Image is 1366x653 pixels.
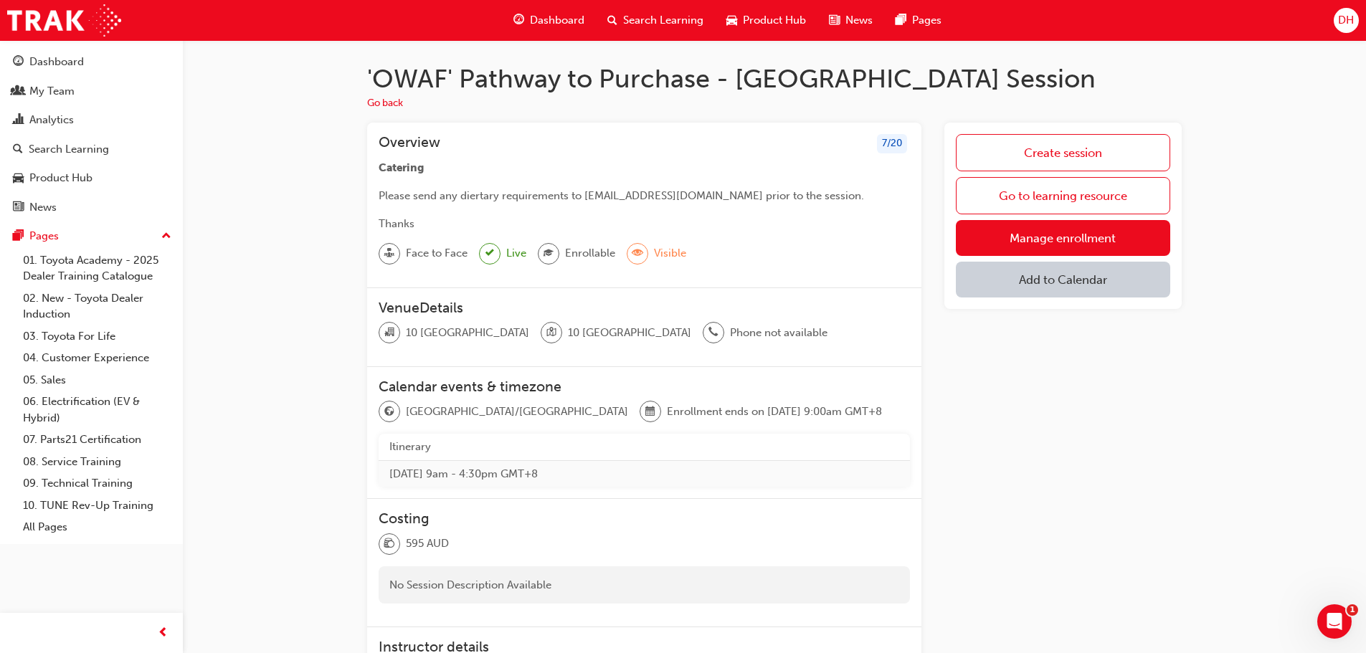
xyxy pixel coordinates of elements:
[743,12,806,29] span: Product Hub
[29,199,57,216] div: News
[715,6,817,35] a: car-iconProduct Hub
[29,54,84,70] div: Dashboard
[29,141,109,158] div: Search Learning
[17,516,177,538] a: All Pages
[17,249,177,287] a: 01. Toyota Academy - 2025 Dealer Training Catalogue
[6,165,177,191] a: Product Hub
[367,95,403,112] button: Go back
[379,161,424,174] span: Catering
[530,12,584,29] span: Dashboard
[367,63,1182,95] h1: 'OWAF' Pathway to Purchase - [GEOGRAPHIC_DATA] Session
[406,325,529,341] span: 10 [GEOGRAPHIC_DATA]
[161,227,171,246] span: up-icon
[17,287,177,325] a: 02. New - Toyota Dealer Induction
[845,12,873,29] span: News
[877,134,907,153] div: 7 / 20
[730,325,827,341] span: Phone not available
[29,83,75,100] div: My Team
[485,244,494,262] span: tick-icon
[406,535,449,552] span: 595 AUD
[379,378,910,395] h3: Calendar events & timezone
[13,201,24,214] span: news-icon
[956,262,1170,297] button: Add to Calendar
[956,220,1170,256] a: Manage enrollment
[17,369,177,391] a: 05. Sales
[607,11,617,29] span: search-icon
[632,244,642,263] span: eye-icon
[956,134,1170,171] a: Create session
[379,460,910,487] td: [DATE] 9am - 4:30pm GMT+8
[13,143,23,156] span: search-icon
[645,403,655,421] span: calendar-icon
[406,404,628,420] span: [GEOGRAPHIC_DATA]/[GEOGRAPHIC_DATA]
[829,11,840,29] span: news-icon
[13,114,24,127] span: chart-icon
[379,434,910,460] th: Itinerary
[6,223,177,249] button: Pages
[6,194,177,221] a: News
[1317,604,1352,639] iframe: Intercom live chat
[506,245,526,262] span: Live
[158,624,169,642] span: prev-icon
[708,323,718,342] span: phone-icon
[1334,8,1359,33] button: DH
[6,107,177,133] a: Analytics
[596,6,715,35] a: search-iconSearch Learning
[6,49,177,75] a: Dashboard
[13,230,24,243] span: pages-icon
[13,56,24,69] span: guage-icon
[384,403,394,421] span: globe-icon
[379,189,864,202] span: Please send any diertary requirements to [EMAIL_ADDRESS][DOMAIN_NAME] prior to the session.
[513,11,524,29] span: guage-icon
[667,404,882,420] span: Enrollment ends on [DATE] 9:00am GMT+8
[17,391,177,429] a: 06. Electrification (EV & Hybrid)
[29,170,93,186] div: Product Hub
[1338,12,1354,29] span: DH
[956,177,1170,214] a: Go to learning resource
[29,112,74,128] div: Analytics
[13,172,24,185] span: car-icon
[565,245,615,262] span: Enrollable
[17,325,177,348] a: 03. Toyota For Life
[546,323,556,342] span: location-icon
[384,244,394,263] span: sessionType_FACE_TO_FACE-icon
[406,245,468,262] span: Face to Face
[1347,604,1358,616] span: 1
[654,245,686,262] span: Visible
[379,300,910,316] h3: VenueDetails
[379,217,414,230] span: Thanks
[884,6,953,35] a: pages-iconPages
[912,12,942,29] span: Pages
[502,6,596,35] a: guage-iconDashboard
[7,4,121,37] img: Trak
[384,535,394,553] span: money-icon
[6,78,177,105] a: My Team
[17,495,177,517] a: 10. TUNE Rev-Up Training
[568,325,691,341] span: 10 [GEOGRAPHIC_DATA]
[379,134,440,153] h3: Overview
[6,46,177,223] button: DashboardMy TeamAnalyticsSearch LearningProduct HubNews
[623,12,703,29] span: Search Learning
[17,347,177,369] a: 04. Customer Experience
[544,244,554,263] span: graduationCap-icon
[896,11,906,29] span: pages-icon
[17,429,177,451] a: 07. Parts21 Certification
[726,11,737,29] span: car-icon
[379,510,910,527] h3: Costing
[379,566,910,604] div: No Session Description Available
[17,472,177,495] a: 09. Technical Training
[6,136,177,163] a: Search Learning
[17,451,177,473] a: 08. Service Training
[29,228,59,244] div: Pages
[817,6,884,35] a: news-iconNews
[384,323,394,342] span: organisation-icon
[13,85,24,98] span: people-icon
